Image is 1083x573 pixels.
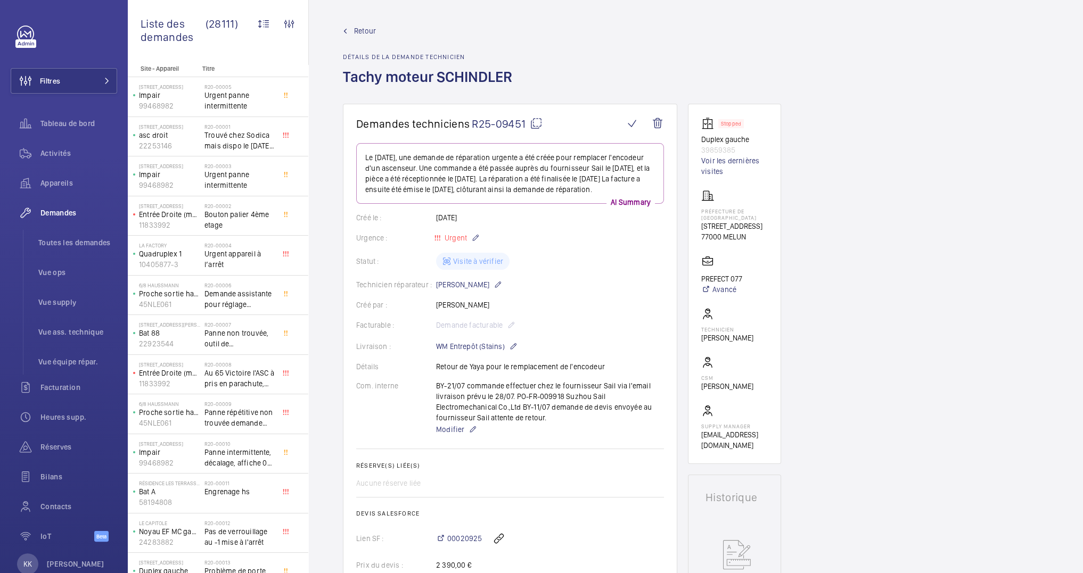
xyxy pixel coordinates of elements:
[40,382,117,393] span: Facturation
[139,203,200,209] p: [STREET_ADDRESS]
[139,378,200,389] p: 11833992
[139,338,200,349] p: 22923544
[204,328,275,349] span: Panne non trouvée, outil de déverouillouge impératif pour le diagnostic
[204,288,275,310] span: Demande assistante pour réglage d'opérateurs porte cabine double accès
[139,101,200,111] p: 99468982
[606,197,655,207] p: AI Summary
[204,321,275,328] h2: R20-00007
[139,140,200,151] p: 22253146
[139,520,200,526] p: Le Capitole
[23,559,32,569] p: KK
[204,130,275,151] span: Trouvé chez Sodica mais dispo le [DATE] [URL][DOMAIN_NAME]
[204,84,275,90] h2: R20-00005
[436,424,464,435] span: Modifier
[354,26,376,36] span: Retour
[38,267,117,278] span: Vue ops
[139,90,200,101] p: Impair
[204,447,275,468] span: Panne intermittente, décalage, affiche 0 au palier alors que l'appareil se trouve au 1er étage, c...
[204,559,275,566] h2: R20-00013
[139,220,200,230] p: 11833992
[701,284,742,295] a: Avancé
[139,401,200,407] p: 6/8 Haussmann
[701,221,768,231] p: [STREET_ADDRESS]
[40,76,60,86] span: Filtres
[40,118,117,129] span: Tableau de bord
[139,248,200,259] p: Quadruplex 1
[139,361,200,368] p: [STREET_ADDRESS]
[38,356,117,367] span: Vue équipe répar.
[40,442,117,452] span: Réserves
[139,130,200,140] p: asc droit
[701,134,768,145] p: Duplex gauche
[139,180,200,190] p: 99468982
[139,480,200,486] p: Résidence les Terrasse - [STREET_ADDRESS]
[204,282,275,288] h2: R20-00006
[139,559,200,566] p: [STREET_ADDRESS]
[701,155,768,177] a: Voir les dernières visites
[139,526,200,537] p: Noyau EF MC gauche
[11,68,117,94] button: Filtres
[705,492,764,503] h1: Historique
[139,282,200,288] p: 6/8 Haussmann
[139,497,200,508] p: 58194808
[436,340,518,353] p: WM Entrepôt (Stains)
[94,531,109,542] span: Beta
[40,471,117,482] span: Bilans
[365,152,655,195] p: Le [DATE], une demande de réparation urgente a été créée pour remplacer l'encodeur d'un ascenseur...
[139,288,200,299] p: Proche sortie hall Pelletier
[204,401,275,407] h2: R20-00009
[139,537,200,547] p: 24283882
[139,458,200,468] p: 99468982
[204,123,275,130] h2: R20-00001
[204,480,275,486] h2: R20-00011
[343,53,519,61] h2: Détails de la demande technicien
[204,209,275,230] span: Bouton palier 4ème etage
[204,248,275,270] span: Urgent appareil à l’arrêt
[139,321,200,328] p: [STREET_ADDRESS][PERSON_NAME]
[38,327,117,337] span: Vue ass. technique
[139,447,200,458] p: Impair
[447,533,482,544] span: 00020925
[139,441,200,447] p: [STREET_ADDRESS]
[701,231,768,242] p: 77000 MELUN
[139,418,200,428] p: 45NLE061
[343,67,519,104] h1: Tachy moteur SCHINDLER
[356,117,470,130] span: Demandes techniciens
[40,207,117,218] span: Demandes
[38,237,117,248] span: Toutes les demandes
[40,412,117,422] span: Heures supp.
[204,526,275,547] span: Pas de verrouillage au -1 mise à l'arrêt
[701,333,753,343] p: [PERSON_NAME]
[204,163,275,169] h2: R20-00003
[40,531,94,542] span: IoT
[701,208,768,221] p: Préfecture de [GEOGRAPHIC_DATA]
[204,486,275,497] span: Engrenage hs
[40,148,117,159] span: Activités
[701,429,768,451] p: [EMAIL_ADDRESS][DOMAIN_NAME]
[701,273,742,284] p: PREFECT 077
[701,326,753,333] p: Technicien
[721,122,741,126] p: Stopped
[701,423,768,429] p: Supply manager
[141,17,206,44] span: Liste des demandes
[139,368,200,378] p: Entrée Droite (monte-charge)
[204,361,275,368] h2: R20-00008
[204,368,275,389] span: Au 65 Victoire l'ASC à pris en parachute, toutes les sécu coupé, il est au 3 ème, asc sans machin...
[204,242,275,248] h2: R20-00004
[40,178,117,188] span: Appareils
[47,559,104,569] p: [PERSON_NAME]
[204,520,275,526] h2: R20-00012
[139,163,200,169] p: [STREET_ADDRESS]
[139,84,200,90] p: [STREET_ADDRESS]
[38,297,117,308] span: Vue supply
[204,441,275,447] h2: R20-00010
[139,169,200,180] p: Impair
[436,533,482,544] a: 00020925
[701,117,718,130] img: elevator.svg
[40,501,117,512] span: Contacts
[202,65,273,72] p: Titre
[204,203,275,209] h2: R20-00002
[204,407,275,428] span: Panne répétitive non trouvée demande assistance expert technique
[472,117,543,130] span: R25-09451
[139,486,200,497] p: Bat A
